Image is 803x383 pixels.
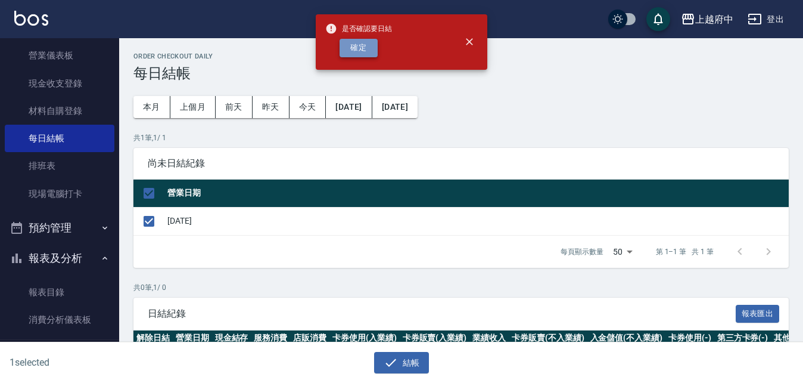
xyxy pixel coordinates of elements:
[133,65,789,82] h3: 每日結帳
[695,12,733,27] div: 上越府中
[326,96,372,118] button: [DATE]
[5,306,114,333] a: 消費分析儀表板
[372,96,418,118] button: [DATE]
[456,29,483,55] button: close
[5,70,114,97] a: 現金收支登錄
[5,97,114,125] a: 材料自購登錄
[325,23,392,35] span: 是否確認要日結
[469,331,509,346] th: 業績收入
[148,308,736,320] span: 日結紀錄
[5,152,114,180] a: 排班表
[5,180,114,208] a: 現場電腦打卡
[5,333,114,361] a: 店家區間累計表
[374,352,429,374] button: 結帳
[5,42,114,69] a: 營業儀表板
[400,331,470,346] th: 卡券販賣(入業績)
[329,331,400,346] th: 卡券使用(入業績)
[743,8,789,30] button: 登出
[173,331,212,346] th: 營業日期
[133,96,170,118] button: 本月
[133,282,789,293] p: 共 0 筆, 1 / 0
[133,331,173,346] th: 解除日結
[10,355,198,370] h6: 1 selected
[340,39,378,57] button: 確定
[736,305,780,323] button: 報表匯出
[736,307,780,319] a: 報表匯出
[509,331,587,346] th: 卡券販賣(不入業績)
[216,96,253,118] button: 前天
[665,331,714,346] th: 卡券使用(-)
[5,125,114,152] a: 每日結帳
[251,331,290,346] th: 服務消費
[676,7,738,32] button: 上越府中
[170,96,216,118] button: 上個月
[148,157,774,169] span: 尚未日結紀錄
[290,331,329,346] th: 店販消費
[14,11,48,26] img: Logo
[133,52,789,60] h2: Order checkout daily
[5,212,114,243] button: 預約管理
[646,7,670,31] button: save
[290,96,326,118] button: 今天
[164,207,789,235] td: [DATE]
[608,236,637,268] div: 50
[212,331,251,346] th: 現金結存
[656,246,714,257] p: 第 1–1 筆 共 1 筆
[561,246,603,257] p: 每頁顯示數量
[714,331,771,346] th: 第三方卡券(-)
[253,96,290,118] button: 昨天
[5,279,114,306] a: 報表目錄
[587,331,666,346] th: 入金儲值(不入業績)
[133,132,789,143] p: 共 1 筆, 1 / 1
[164,180,789,208] th: 營業日期
[5,243,114,274] button: 報表及分析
